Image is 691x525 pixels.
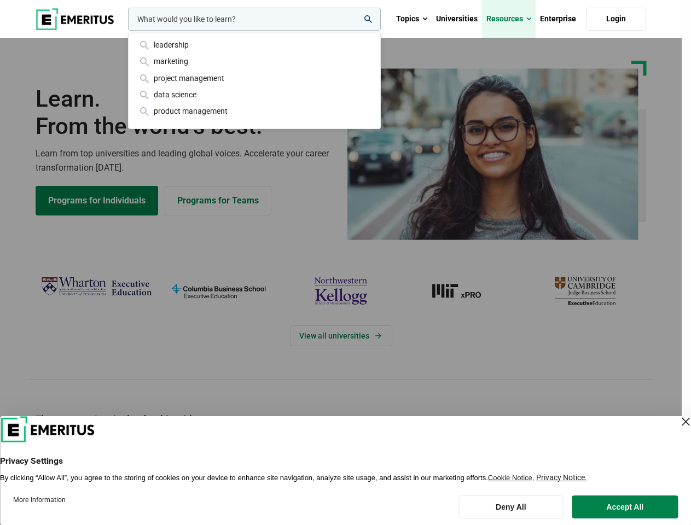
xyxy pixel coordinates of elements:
[137,105,371,117] div: product management
[128,8,381,31] input: woocommerce-product-search-field-0
[137,89,371,101] div: data science
[137,72,371,84] div: project management
[137,55,371,67] div: marketing
[137,39,371,51] div: leadership
[586,8,646,31] a: Login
